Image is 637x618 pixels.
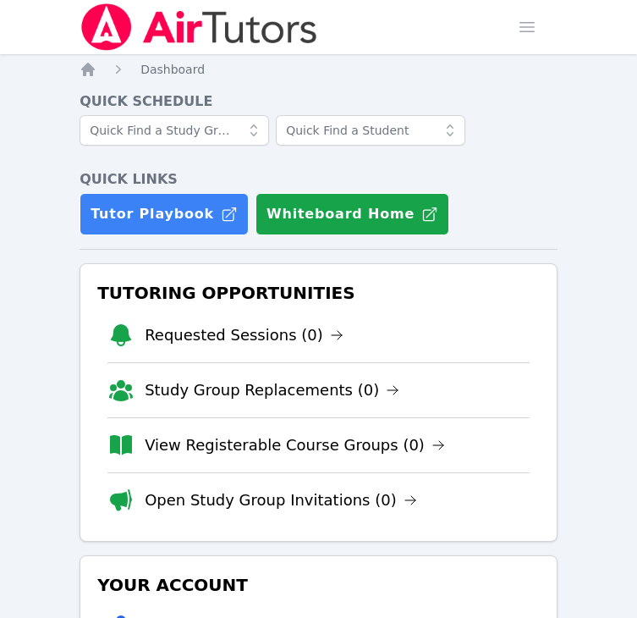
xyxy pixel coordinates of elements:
[276,115,465,146] input: Quick Find a Student
[80,61,557,78] nav: Breadcrumb
[80,3,319,51] img: Air Tutors
[145,488,417,512] a: Open Study Group Invitations (0)
[80,91,557,112] h4: Quick Schedule
[140,61,205,78] a: Dashboard
[145,433,445,457] a: View Registerable Course Groups (0)
[80,115,269,146] input: Quick Find a Study Group
[80,193,249,235] a: Tutor Playbook
[94,278,543,308] h3: Tutoring Opportunities
[145,378,399,402] a: Study Group Replacements (0)
[94,570,543,600] h3: Your Account
[140,63,205,76] span: Dashboard
[80,169,557,190] h4: Quick Links
[255,193,449,235] button: Whiteboard Home
[145,323,343,347] a: Requested Sessions (0)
